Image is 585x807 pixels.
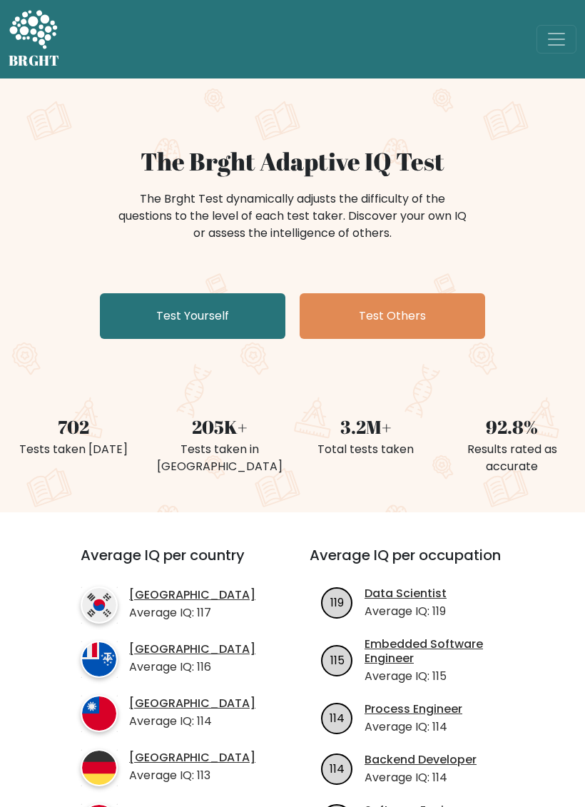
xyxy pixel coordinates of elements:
[365,769,477,786] p: Average IQ: 114
[310,547,522,581] h3: Average IQ per occupation
[447,413,576,441] div: 92.8%
[129,767,255,784] p: Average IQ: 113
[365,753,477,768] a: Backend Developer
[365,587,447,602] a: Data Scientist
[114,191,471,242] div: The Brght Test dynamically adjusts the difficulty of the questions to the level of each test take...
[330,761,345,777] text: 114
[330,594,344,611] text: 119
[129,696,255,711] a: [GEOGRAPHIC_DATA]
[129,659,255,676] p: Average IQ: 116
[9,52,60,69] h5: BRGHT
[129,751,255,766] a: [GEOGRAPHIC_DATA]
[129,713,255,730] p: Average IQ: 114
[301,441,430,458] div: Total tests taken
[536,25,576,54] button: Toggle navigation
[330,710,345,726] text: 114
[81,749,118,786] img: country
[155,441,284,475] div: Tests taken in [GEOGRAPHIC_DATA]
[365,603,447,620] p: Average IQ: 119
[365,637,522,667] a: Embedded Software Engineer
[300,293,485,339] a: Test Others
[81,641,118,678] img: country
[365,668,522,685] p: Average IQ: 115
[81,547,258,581] h3: Average IQ per country
[365,719,462,736] p: Average IQ: 114
[9,147,576,176] h1: The Brght Adaptive IQ Test
[81,587,118,624] img: country
[155,413,284,441] div: 205K+
[9,413,138,441] div: 702
[301,413,430,441] div: 3.2M+
[129,588,255,603] a: [GEOGRAPHIC_DATA]
[129,604,255,621] p: Average IQ: 117
[330,652,345,669] text: 115
[9,441,138,458] div: Tests taken [DATE]
[9,6,60,73] a: BRGHT
[365,702,462,717] a: Process Engineer
[81,695,118,732] img: country
[100,293,285,339] a: Test Yourself
[447,441,576,475] div: Results rated as accurate
[129,642,255,657] a: [GEOGRAPHIC_DATA]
